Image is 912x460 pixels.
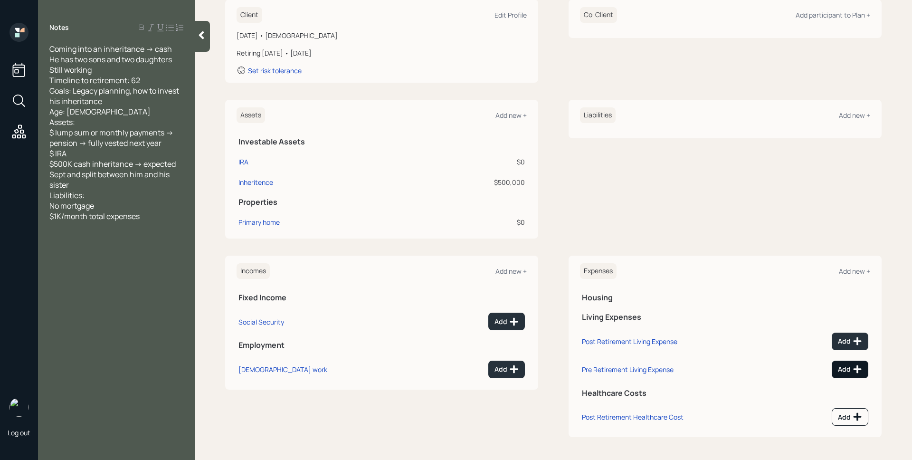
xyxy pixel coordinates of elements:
[832,361,868,378] button: Add
[238,137,525,146] h5: Investable Assets
[238,317,284,326] div: Social Security
[488,313,525,330] button: Add
[403,177,525,187] div: $500,000
[9,398,28,417] img: james-distasi-headshot.png
[238,365,327,374] div: [DEMOGRAPHIC_DATA] work
[796,10,870,19] div: Add participant to Plan +
[580,7,617,23] h6: Co-Client
[403,217,525,227] div: $0
[580,263,617,279] h6: Expenses
[582,412,684,422] div: Post Retirement Healthcare Cost
[495,267,527,276] div: Add new +
[582,365,674,374] div: Pre Retirement Living Expense
[832,408,868,426] button: Add
[238,293,525,302] h5: Fixed Income
[838,336,862,346] div: Add
[8,428,30,437] div: Log out
[237,263,270,279] h6: Incomes
[403,157,525,167] div: $0
[238,177,273,187] div: Inheritence
[582,337,677,346] div: Post Retirement Living Expense
[237,30,527,40] div: [DATE] • [DEMOGRAPHIC_DATA]
[580,107,616,123] h6: Liabilities
[248,66,302,75] div: Set risk tolerance
[582,313,868,322] h5: Living Expenses
[494,10,527,19] div: Edit Profile
[237,7,262,23] h6: Client
[832,333,868,350] button: Add
[238,157,248,167] div: IRA
[494,364,519,374] div: Add
[49,44,180,221] span: Coming into an inheritance -> cash He has two sons and two daughters Still working Timeline to re...
[238,217,280,227] div: Primary home
[494,317,519,326] div: Add
[582,389,868,398] h5: Healthcare Costs
[238,341,525,350] h5: Employment
[495,111,527,120] div: Add new +
[838,364,862,374] div: Add
[49,23,69,32] label: Notes
[237,107,265,123] h6: Assets
[582,293,868,302] h5: Housing
[238,198,525,207] h5: Properties
[488,361,525,378] button: Add
[839,267,870,276] div: Add new +
[838,412,862,422] div: Add
[839,111,870,120] div: Add new +
[237,48,527,58] div: Retiring [DATE] • [DATE]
